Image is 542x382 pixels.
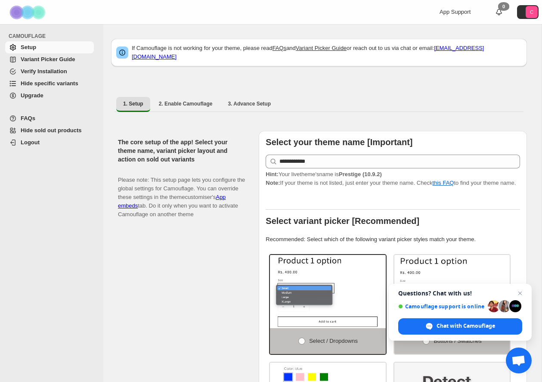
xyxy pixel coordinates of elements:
strong: Prestige (10.9.2) [339,171,382,177]
span: Buttons / Swatches [434,338,481,344]
strong: Hint: [266,171,279,177]
div: Open chat [506,348,532,373]
a: Setup [5,41,94,53]
a: Verify Installation [5,65,94,78]
span: Verify Installation [21,68,67,75]
a: FAQs [273,45,287,51]
span: App Support [440,9,471,15]
img: Buttons / Swatches [394,255,510,328]
p: Recommended: Select which of the following variant picker styles match your theme. [266,235,520,244]
span: Hide specific variants [21,80,78,87]
a: Hide sold out products [5,124,94,137]
span: Upgrade [21,92,43,99]
span: Logout [21,139,40,146]
p: If Camouflage is not working for your theme, please read and or reach out to us via chat or email: [132,44,522,61]
span: Setup [21,44,36,50]
div: Chat with Camouflage [398,318,522,335]
span: Avatar with initials C [526,6,538,18]
span: 2. Enable Camouflage [159,100,213,107]
div: 0 [498,2,509,11]
b: Select variant picker [Recommended] [266,216,419,226]
a: Hide specific variants [5,78,94,90]
strong: Note: [266,180,280,186]
a: this FAQ [433,180,454,186]
span: 3. Advance Setup [228,100,271,107]
a: Logout [5,137,94,149]
h2: The core setup of the app! Select your theme name, variant picker layout and action on sold out v... [118,138,245,164]
span: 1. Setup [123,100,143,107]
span: FAQs [21,115,35,121]
a: FAQs [5,112,94,124]
span: Select / Dropdowns [309,338,358,344]
button: Avatar with initials C [517,5,539,19]
span: CAMOUFLAGE [9,33,97,40]
text: C [530,9,533,15]
span: Your live theme's name is [266,171,381,177]
b: Select your theme name [Important] [266,137,412,147]
p: Please note: This setup page lets you configure the global settings for Camouflage. You can overr... [118,167,245,219]
span: Camouflage support is online [398,303,485,310]
span: Chat with Camouflage [437,322,495,330]
a: Upgrade [5,90,94,102]
a: 0 [495,8,503,16]
span: Variant Picker Guide [21,56,75,62]
a: Variant Picker Guide [296,45,347,51]
a: Variant Picker Guide [5,53,94,65]
span: Close chat [515,288,525,298]
span: Hide sold out products [21,127,82,134]
p: If your theme is not listed, just enter your theme name. Check to find your theme name. [266,170,520,187]
img: Select / Dropdowns [270,255,386,328]
img: Camouflage [7,0,50,24]
span: Questions? Chat with us! [398,290,522,297]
